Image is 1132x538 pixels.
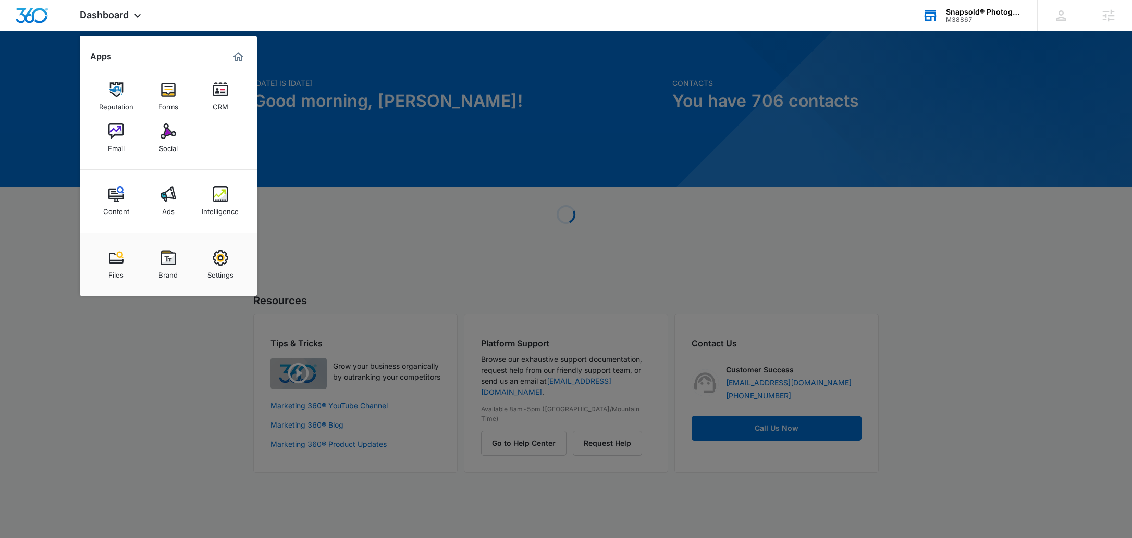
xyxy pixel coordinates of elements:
div: account name [946,8,1022,16]
a: Marketing 360® Dashboard [230,48,247,65]
div: Files [108,266,124,279]
span: Dashboard [80,9,129,20]
div: Settings [207,266,233,279]
div: Forms [158,97,178,111]
a: CRM [201,77,240,116]
div: Social [159,139,178,153]
div: Email [108,139,125,153]
div: Content [103,202,129,216]
a: Ads [149,181,188,221]
div: Ads [162,202,175,216]
a: Brand [149,245,188,284]
a: Settings [201,245,240,284]
a: Email [96,118,136,158]
h2: Apps [90,52,112,61]
div: account id [946,16,1022,23]
a: Content [96,181,136,221]
div: CRM [213,97,228,111]
a: Intelligence [201,181,240,221]
a: Social [149,118,188,158]
a: Files [96,245,136,284]
div: Reputation [99,97,133,111]
a: Forms [149,77,188,116]
a: Reputation [96,77,136,116]
div: Brand [158,266,178,279]
div: Intelligence [202,202,239,216]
